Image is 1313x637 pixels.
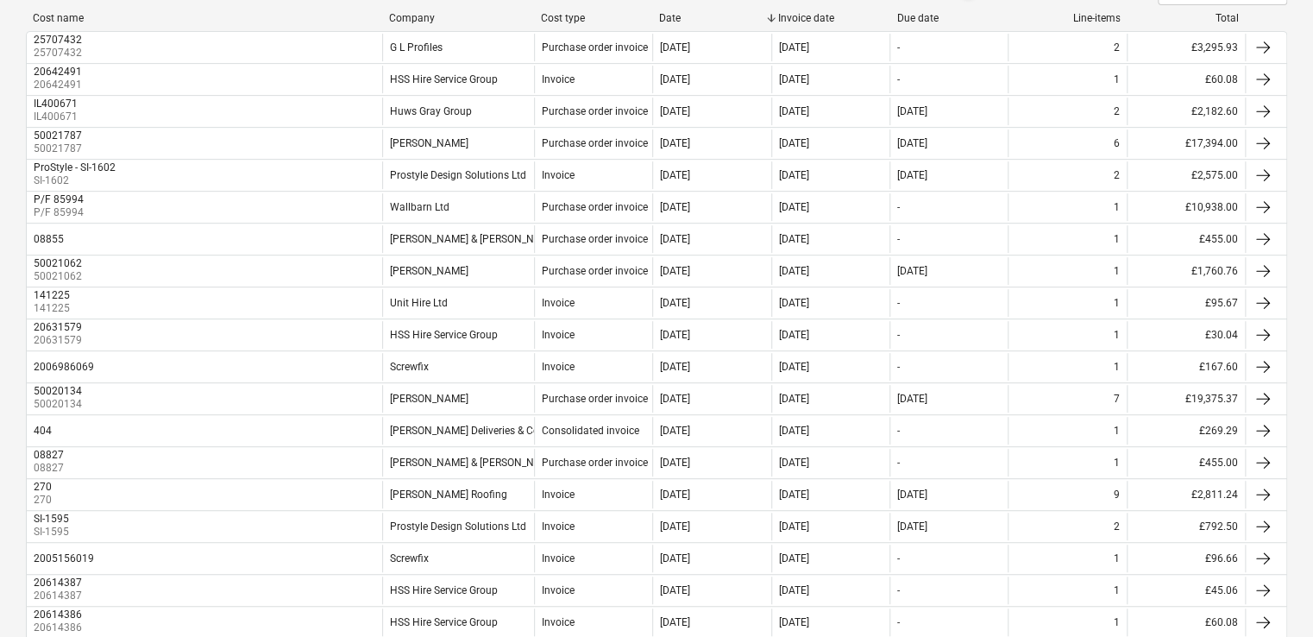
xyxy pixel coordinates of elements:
div: 270 [34,481,52,493]
div: [DATE] [660,489,690,501]
div: - [897,361,900,373]
div: 50021062 [34,257,82,269]
div: Invoice [542,584,575,596]
div: Consolidated invoice [542,425,639,437]
div: 50020134 [34,385,82,397]
div: 1 [1114,233,1120,245]
div: [PERSON_NAME] Deliveries & Collections [390,425,578,437]
div: Purchase order invoice [542,137,648,149]
div: [DATE] [660,616,690,628]
div: £60.08 [1127,609,1245,636]
div: HSS Hire Service Group [390,584,498,596]
div: - [897,552,900,564]
div: [PERSON_NAME] & [PERSON_NAME] Consultancy [390,457,619,469]
div: [PERSON_NAME] [390,265,468,277]
div: [PERSON_NAME] Roofing [390,489,507,501]
div: 1 [1114,457,1120,469]
div: - [897,329,900,341]
div: 2 [1114,41,1120,54]
div: Screwfix [390,552,429,564]
div: 2 [1114,520,1120,533]
div: Purchase order invoice [542,105,648,117]
div: Invoice [542,520,575,533]
div: 1 [1114,73,1120,85]
div: Purchase order invoice [542,265,648,277]
div: 2005156019 [34,552,94,564]
div: - [897,457,900,469]
div: Company [389,12,527,24]
div: P/F 85994 [34,193,84,205]
div: 404 [34,425,52,437]
div: Total [1134,12,1239,24]
div: [DATE] [897,265,927,277]
div: [DATE] [897,105,927,117]
div: 08855 [34,233,64,245]
div: Invoice [542,552,575,564]
div: SI-1595 [34,513,69,525]
div: Date [659,12,764,24]
div: [DATE] [779,41,809,54]
div: 1 [1114,329,1120,341]
div: Wallbarn Ltd [390,201,449,213]
div: £269.29 [1127,417,1245,445]
div: Invoice [542,361,575,373]
div: 50021787 [34,129,82,142]
div: [DATE] [779,489,809,501]
div: Cost name [33,12,375,24]
div: [DATE] [660,105,690,117]
div: [DATE] [897,520,927,533]
div: [DATE] [660,425,690,437]
div: [DATE] [779,425,809,437]
div: [DATE] [660,233,690,245]
div: - [897,616,900,628]
div: £792.50 [1127,513,1245,540]
p: SI-1602 [34,173,119,188]
div: 20614386 [34,609,82,621]
div: HSS Hire Service Group [390,73,498,85]
p: 141225 [34,301,73,316]
p: IL400671 [34,110,81,124]
div: [PERSON_NAME] [390,393,468,405]
div: £30.04 [1127,321,1245,349]
div: 9 [1114,489,1120,501]
div: - [897,233,900,245]
div: 1 [1114,265,1120,277]
div: [DATE] [897,393,927,405]
div: [DATE] [660,584,690,596]
div: 20614387 [34,577,82,589]
p: 50021787 [34,142,85,156]
p: 270 [34,493,55,508]
div: - [897,425,900,437]
div: £455.00 [1127,225,1245,253]
div: [DATE] [779,393,809,405]
div: [DATE] [779,584,809,596]
div: 2006986069 [34,361,94,373]
div: [DATE] [779,137,809,149]
div: 2 [1114,169,1120,181]
div: Invoice [542,73,575,85]
p: 08827 [34,461,67,476]
div: Invoice [542,297,575,309]
div: [DATE] [779,329,809,341]
div: 20642491 [34,66,82,78]
div: 1 [1114,297,1120,309]
div: £17,394.00 [1127,129,1245,157]
div: Prostyle Design Solutions Ltd [390,520,526,533]
div: £1,760.76 [1127,257,1245,285]
p: 20642491 [34,78,85,92]
div: [DATE] [897,169,927,181]
div: [DATE] [660,265,690,277]
div: Invoice [542,169,575,181]
p: 20614386 [34,621,85,635]
div: £2,575.00 [1127,161,1245,189]
div: [DATE] [779,297,809,309]
div: 1 [1114,584,1120,596]
div: Prostyle Design Solutions Ltd [390,169,526,181]
p: 50020134 [34,397,85,412]
div: 08827 [34,449,64,461]
div: [DATE] [779,520,809,533]
div: [DATE] [660,552,690,564]
div: [PERSON_NAME] & [PERSON_NAME] Consultancy [390,233,619,245]
div: £3,295.93 [1127,34,1245,61]
div: [DATE] [660,73,690,85]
